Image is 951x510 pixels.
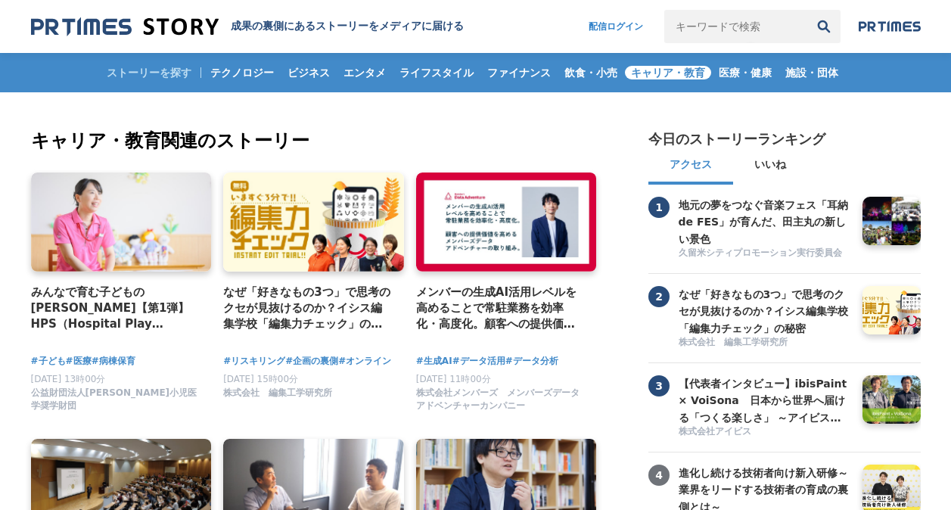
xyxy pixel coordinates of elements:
img: 成果の裏側にあるストーリーをメディアに届ける [31,17,219,37]
span: [DATE] 15時00分 [223,374,298,384]
a: #企画の裏側 [285,354,338,369]
span: 3 [648,375,670,396]
span: 株式会社メンバーズ メンバーズデータアドベンチャーカンパニー [416,387,585,412]
span: テクノロジー [204,66,280,79]
span: キャリア・教育 [625,66,711,79]
a: ファイナンス [481,53,557,92]
a: 成果の裏側にあるストーリーをメディアに届ける 成果の裏側にあるストーリーをメディアに届ける [31,17,464,37]
h1: 成果の裏側にあるストーリーをメディアに届ける [231,20,464,33]
a: 株式会社 編集工学研究所 [223,391,332,402]
a: 【代表者インタビュー】ibisPaint × VoiSona 日本から世界へ届ける「つくる楽しさ」 ～アイビスがテクノスピーチと挑戦する、新しい創作文化の形成～ [679,375,851,424]
img: prtimes [859,20,921,33]
span: 2 [648,286,670,307]
span: 1 [648,197,670,218]
a: 株式会社メンバーズ メンバーズデータアドベンチャーカンパニー [416,404,585,415]
button: 検索 [807,10,841,43]
span: 株式会社アイビス [679,425,751,438]
span: ライフスタイル [393,66,480,79]
a: #医療 [66,354,92,369]
span: エンタメ [337,66,392,79]
a: #オンライン [338,354,391,369]
a: メンバーの生成AI活用レベルを高めることで常駐業務を効率化・高度化。顧客への提供価値を高めるメンバーズデータアドベンチャーの取り組み。 [416,284,585,333]
a: #データ活用 [452,354,505,369]
a: 配信ログイン [573,10,658,43]
button: いいね [733,148,807,185]
span: 久留米シティプロモーション実行委員会 [679,247,842,260]
a: #データ分析 [505,354,558,369]
h3: 【代表者インタビュー】ibisPaint × VoiSona 日本から世界へ届ける「つくる楽しさ」 ～アイビスがテクノスピーチと挑戦する、新しい創作文化の形成～ [679,375,851,426]
a: 株式会社 編集工学研究所 [679,336,851,350]
a: #病棟保育 [92,354,135,369]
a: 公益財団法人[PERSON_NAME]小児医学奨学財団 [31,404,200,415]
span: ファイナンス [481,66,557,79]
h2: 今日のストーリーランキング [648,130,825,148]
a: ビジネス [281,53,336,92]
h3: なぜ「好きなもの3つ」で思考のクセが見抜けるのか？イシス編集学校「編集力チェック」の秘密 [679,286,851,337]
span: 施設・団体 [779,66,844,79]
a: なぜ「好きなもの3つ」で思考のクセが見抜けるのか？イシス編集学校「編集力チェック」の秘密 [679,286,851,334]
a: ライフスタイル [393,53,480,92]
a: 地元の夢をつなぐ音楽フェス「耳納 de FES」が育んだ、田主丸の新しい景色 [679,197,851,245]
button: アクセス [648,148,733,185]
span: 株式会社 編集工学研究所 [223,387,332,400]
span: ビジネス [281,66,336,79]
a: キャリア・教育 [625,53,711,92]
h3: 地元の夢をつなぐ音楽フェス「耳納 de FES」が育んだ、田主丸の新しい景色 [679,197,851,247]
span: 株式会社 編集工学研究所 [679,336,788,349]
span: [DATE] 13時00分 [31,374,106,384]
a: 株式会社アイビス [679,425,851,440]
a: なぜ「好きなもの3つ」で思考のクセが見抜けるのか？イシス編集学校「編集力チェック」の秘密 [223,284,392,333]
span: 医療・健康 [713,66,778,79]
a: 施設・団体 [779,53,844,92]
a: #子ども [31,354,66,369]
a: みんなで育む子どもの[PERSON_NAME]【第1弾】 HPS（Hospital Play Specialist）[PERSON_NAME] ーチャイルドフレンドリーな医療を目指して [31,284,200,333]
a: 久留米シティプロモーション実行委員会 [679,247,851,261]
a: #リスキリング [223,354,285,369]
span: 飲食・小売 [558,66,623,79]
span: [DATE] 11時00分 [416,374,491,384]
span: 4 [648,465,670,486]
span: 公益財団法人[PERSON_NAME]小児医学奨学財団 [31,387,200,412]
a: テクノロジー [204,53,280,92]
a: #生成AI [416,354,452,369]
a: 医療・健康 [713,53,778,92]
a: 飲食・小売 [558,53,623,92]
h2: キャリア・教育関連のストーリー [31,127,600,154]
a: エンタメ [337,53,392,92]
input: キーワードで検索 [664,10,807,43]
